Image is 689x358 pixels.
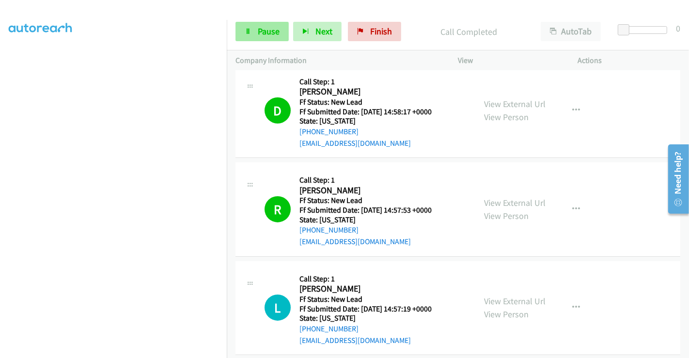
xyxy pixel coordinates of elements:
[299,127,359,136] a: [PHONE_NUMBER]
[293,22,342,41] button: Next
[265,196,291,222] h1: R
[370,26,392,37] span: Finish
[578,55,681,66] p: Actions
[414,25,523,38] p: Call Completed
[299,185,444,196] h2: [PERSON_NAME]
[484,98,546,109] a: View External Url
[676,22,680,35] div: 0
[299,283,444,295] h2: [PERSON_NAME]
[299,196,444,205] h5: Ff Status: New Lead
[299,304,444,314] h5: Ff Submitted Date: [DATE] 14:57:19 +0000
[299,324,359,333] a: [PHONE_NUMBER]
[299,336,411,345] a: [EMAIL_ADDRESS][DOMAIN_NAME]
[299,295,444,304] h5: Ff Status: New Lead
[235,22,289,41] a: Pause
[299,175,444,185] h5: Call Step: 1
[299,97,444,107] h5: Ff Status: New Lead
[299,274,444,284] h5: Call Step: 1
[299,225,359,234] a: [PHONE_NUMBER]
[265,97,291,124] h1: D
[299,77,444,87] h5: Call Step: 1
[299,139,411,148] a: [EMAIL_ADDRESS][DOMAIN_NAME]
[541,22,601,41] button: AutoTab
[484,210,529,221] a: View Person
[484,197,546,208] a: View External Url
[484,309,529,320] a: View Person
[661,140,689,218] iframe: Resource Center
[484,111,529,123] a: View Person
[458,55,561,66] p: View
[348,22,401,41] a: Finish
[484,296,546,307] a: View External Url
[299,205,444,215] h5: Ff Submitted Date: [DATE] 14:57:53 +0000
[299,237,411,246] a: [EMAIL_ADDRESS][DOMAIN_NAME]
[299,86,444,97] h2: [PERSON_NAME]
[299,215,444,225] h5: State: [US_STATE]
[299,313,444,323] h5: State: [US_STATE]
[299,116,444,126] h5: State: [US_STATE]
[235,55,440,66] p: Company Information
[623,26,667,34] div: Delay between calls (in seconds)
[299,107,444,117] h5: Ff Submitted Date: [DATE] 14:58:17 +0000
[265,295,291,321] h1: L
[258,26,280,37] span: Pause
[265,295,291,321] div: The call is yet to be attempted
[315,26,332,37] span: Next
